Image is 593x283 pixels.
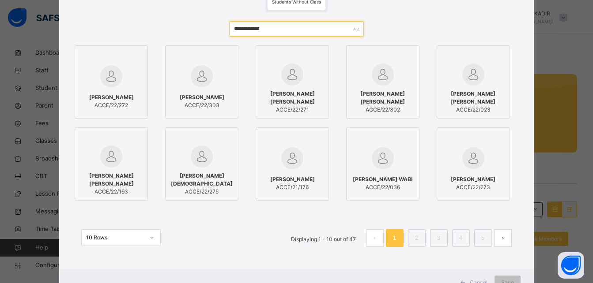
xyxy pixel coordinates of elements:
img: default.svg [372,147,394,169]
a: 2 [412,232,421,244]
span: ACCE/22/303 [180,101,224,109]
img: default.svg [281,63,303,86]
a: 3 [434,232,443,244]
span: [PERSON_NAME] [451,175,495,183]
span: ACCE/21/176 [270,183,315,191]
span: ACCE/22/302 [351,106,415,114]
button: next page [494,229,512,247]
li: 2 [408,229,426,247]
span: ACCE/22/273 [451,183,495,191]
img: default.svg [191,65,213,87]
img: default.svg [462,147,484,169]
span: [PERSON_NAME] [PERSON_NAME] [261,90,324,106]
span: [PERSON_NAME] [PERSON_NAME] [79,172,143,188]
a: 4 [457,232,465,244]
img: default.svg [372,63,394,86]
img: default.svg [100,65,122,87]
button: Open asap [558,252,584,279]
span: ACCE/22/036 [353,183,412,191]
span: [PERSON_NAME] WABI [353,175,412,183]
span: ACCE/22/271 [261,106,324,114]
li: 4 [452,229,470,247]
span: ACCE/22/272 [89,101,134,109]
span: [PERSON_NAME] [180,93,224,101]
span: ACCE/22/275 [170,188,234,196]
a: 5 [479,232,487,244]
div: 10 Rows [86,234,144,242]
span: [PERSON_NAME] [PERSON_NAME] [351,90,415,106]
li: 1 [386,229,404,247]
span: ACCE/22/023 [442,106,505,114]
li: 3 [430,229,448,247]
span: ACCE/22/163 [79,188,143,196]
span: [PERSON_NAME][DEMOGRAPHIC_DATA] [170,172,234,188]
a: 1 [390,232,399,244]
li: Displaying 1 - 10 out of 47 [284,229,363,247]
span: [PERSON_NAME] [PERSON_NAME] [442,90,505,106]
li: 5 [474,229,492,247]
img: default.svg [462,63,484,86]
li: 下一页 [494,229,512,247]
button: prev page [366,229,384,247]
img: default.svg [191,145,213,168]
li: 上一页 [366,229,384,247]
span: [PERSON_NAME] [89,93,134,101]
img: default.svg [281,147,303,169]
span: [PERSON_NAME] [270,175,315,183]
img: default.svg [100,145,122,168]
